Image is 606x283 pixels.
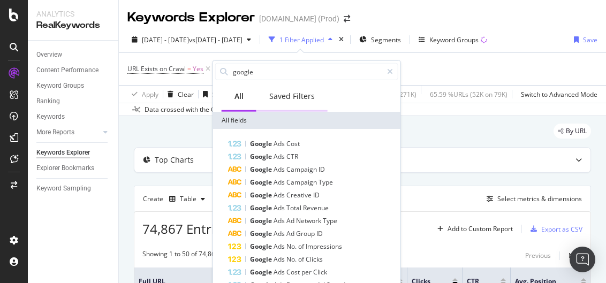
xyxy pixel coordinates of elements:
span: Clicks [306,255,323,264]
button: Keyword Groups [414,31,491,48]
div: Clear [178,90,194,99]
div: Table [180,196,196,202]
a: Keyword Sampling [36,183,111,194]
span: Ads [274,267,286,277]
div: Keyword Sampling [36,183,91,194]
span: Cost [286,267,301,277]
div: Explorer Bookmarks [36,163,94,174]
span: Creative [286,190,313,200]
div: More Reports [36,127,74,138]
span: Yes [193,62,203,77]
span: Cost [286,139,300,148]
span: Ads [274,152,286,161]
a: Ranking [36,96,111,107]
span: Network [296,216,323,225]
span: Type [319,178,333,187]
span: Campaign [286,165,319,174]
span: Ads [274,242,286,251]
span: Total [286,203,303,212]
div: [DOMAIN_NAME] (Prod) [259,13,339,24]
span: Type [323,216,337,225]
span: Google [250,203,274,212]
a: Keywords [36,111,111,123]
div: Content Performance [36,65,99,76]
span: of [298,255,306,264]
span: Ads [274,255,286,264]
span: Ads [274,178,286,187]
span: Campaign [286,178,319,187]
div: Create [143,190,209,208]
div: Analytics [36,9,110,19]
div: 1 Filter Applied [279,35,324,44]
div: Ranking [36,96,60,107]
span: Click [313,267,327,277]
span: Ads [274,139,286,148]
button: Apply [127,86,158,103]
span: per [301,267,313,277]
span: Google [250,242,274,251]
div: Keyword Groups [429,35,479,44]
span: URL Exists on Crawl [127,64,186,73]
span: of [298,242,306,251]
div: 65.59 % URLs ( 52K on 79K ) [430,90,507,99]
input: Search by field name [232,64,382,80]
span: Ads [274,229,286,238]
span: Ads [274,190,286,200]
div: Save [583,35,597,44]
div: times [337,34,346,45]
span: Ad [286,229,296,238]
span: Google [250,216,274,225]
div: Saved Filters [269,91,315,102]
button: [DATE] - [DATE]vs[DATE] - [DATE] [127,31,255,48]
button: Select metrics & dimensions [482,193,582,205]
span: 74,867 Entries found [142,220,267,238]
div: Data crossed with the Crawl [145,105,228,114]
div: RealKeywords [36,19,110,32]
div: Previous [525,251,551,260]
span: No. [286,242,298,251]
span: Ads [274,203,286,212]
span: ID [316,229,323,238]
div: Keywords Explorer [36,147,90,158]
span: Ad [286,216,296,225]
span: Google [250,165,274,174]
div: All fields [213,112,400,129]
span: Impressions [306,242,342,251]
div: Add to Custom Report [448,226,513,232]
button: Previous [525,249,551,262]
a: Keywords Explorer [36,147,111,158]
a: Explorer Bookmarks [36,163,111,174]
span: Revenue [303,203,329,212]
span: CTR [286,152,298,161]
div: Keyword Groups [36,80,84,91]
button: Add to Custom Report [433,220,513,238]
button: Save [199,86,226,103]
div: Apply [142,90,158,99]
a: More Reports [36,127,100,138]
button: Save [570,31,597,48]
span: ID [313,190,320,200]
span: [DATE] - [DATE] [142,35,189,44]
span: Ads [274,216,286,225]
a: Keyword Groups [36,80,111,91]
span: Google [250,139,274,148]
span: = [187,64,191,73]
span: By URL [566,128,587,134]
button: Switch to Advanced Mode [517,86,597,103]
div: Next [569,251,582,260]
div: legacy label [554,124,591,139]
a: Content Performance [36,65,111,76]
button: Export as CSV [526,220,582,238]
span: Google [250,152,274,161]
span: ID [319,165,325,174]
span: Ads [274,165,286,174]
div: Export as CSV [541,225,582,234]
button: Table [165,190,209,208]
div: Keywords [36,111,65,123]
div: All [234,91,244,102]
span: Google [250,190,274,200]
button: Next [569,249,582,262]
span: Google [250,178,274,187]
div: Keywords Explorer [127,9,255,27]
div: Select metrics & dimensions [497,194,582,203]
